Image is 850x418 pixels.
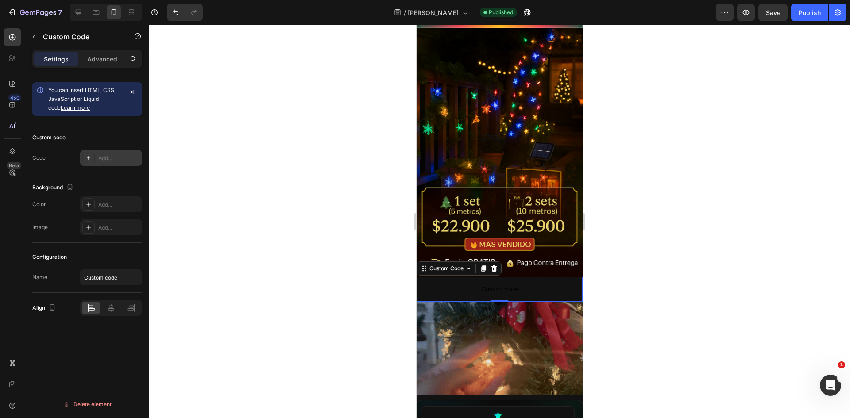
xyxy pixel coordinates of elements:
button: Save [758,4,788,21]
div: Color [32,200,46,208]
div: Add... [98,201,140,209]
div: Delete element [63,399,112,410]
p: Settings [44,54,69,64]
div: Publish [799,8,821,17]
span: 1 [838,361,845,368]
button: Delete element [32,397,142,411]
p: Advanced [87,54,117,64]
span: Save [766,9,780,16]
div: Background [32,182,75,194]
div: Image [32,223,48,231]
button: Publish [791,4,828,21]
iframe: Design area [417,25,583,418]
span: You can insert HTML, CSS, JavaScript or Liquid code [48,87,116,111]
div: Add... [98,224,140,232]
div: Beta [7,162,21,169]
iframe: Intercom live chat [820,375,841,396]
p: 7 [58,7,62,18]
button: 7 [4,4,66,21]
div: 450 [8,94,21,101]
div: Configuration [32,253,67,261]
div: Undo/Redo [167,4,203,21]
div: Code [32,154,46,162]
div: Add... [98,154,140,162]
p: Custom Code [43,31,118,42]
span: [PERSON_NAME] [408,8,459,17]
span: / [404,8,406,17]
span: Published [489,8,513,16]
div: Custom code [32,134,66,142]
a: Learn more [61,104,90,111]
div: Align [32,302,58,314]
div: Name [32,273,47,281]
